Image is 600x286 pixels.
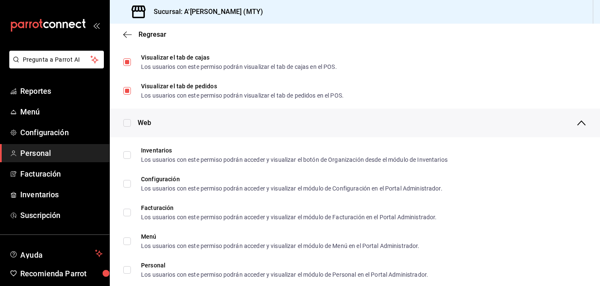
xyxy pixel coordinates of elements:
div: Los usuarios con este permiso podrán visualizar el tab de cajas en el POS. [141,64,337,70]
span: Regresar [138,30,166,38]
div: Los usuarios con este permiso podrán acceder y visualizar el módulo de Facturación en el Portal A... [141,214,437,220]
div: Los usuarios con este permiso podrán visualizar el tab de pedidos en el POS. [141,93,344,98]
span: Web [138,118,151,128]
span: Reportes [20,85,103,97]
span: Suscripción [20,210,103,221]
span: Pregunta a Parrot AI [23,55,91,64]
div: Menú [141,234,420,240]
div: Visualizar el tab de pedidos [141,83,344,89]
span: Recomienda Parrot [20,268,103,279]
button: open_drawer_menu [93,22,100,29]
span: Personal [20,147,103,159]
button: Pregunta a Parrot AI [9,51,104,68]
div: Facturación [141,205,437,211]
div: Los usuarios con este permiso podrán acceder y visualizar el módulo de Personal en el Portal Admi... [141,272,428,278]
button: Regresar [123,30,166,38]
a: Pregunta a Parrot AI [6,61,104,70]
div: Los usuarios con este permiso podrán acceder y visualizar el módulo de Configuración en el Portal... [141,185,443,191]
div: Personal [141,262,428,268]
span: Inventarios [20,189,103,200]
div: Inventarios [141,147,448,153]
div: Los usuarios con este permiso podrán acceder y visualizar el botón de Organización desde el módul... [141,157,448,163]
h3: Sucursal: A'[PERSON_NAME] (MTY) [147,7,263,17]
div: Visualizar el tab de cajas [141,54,337,60]
span: Facturación [20,168,103,180]
span: Configuración [20,127,103,138]
div: Configuración [141,176,443,182]
span: Menú [20,106,103,117]
span: Ayuda [20,248,92,259]
div: Los usuarios con este permiso podrán acceder y visualizar el módulo de Menú en el Portal Administ... [141,243,420,249]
